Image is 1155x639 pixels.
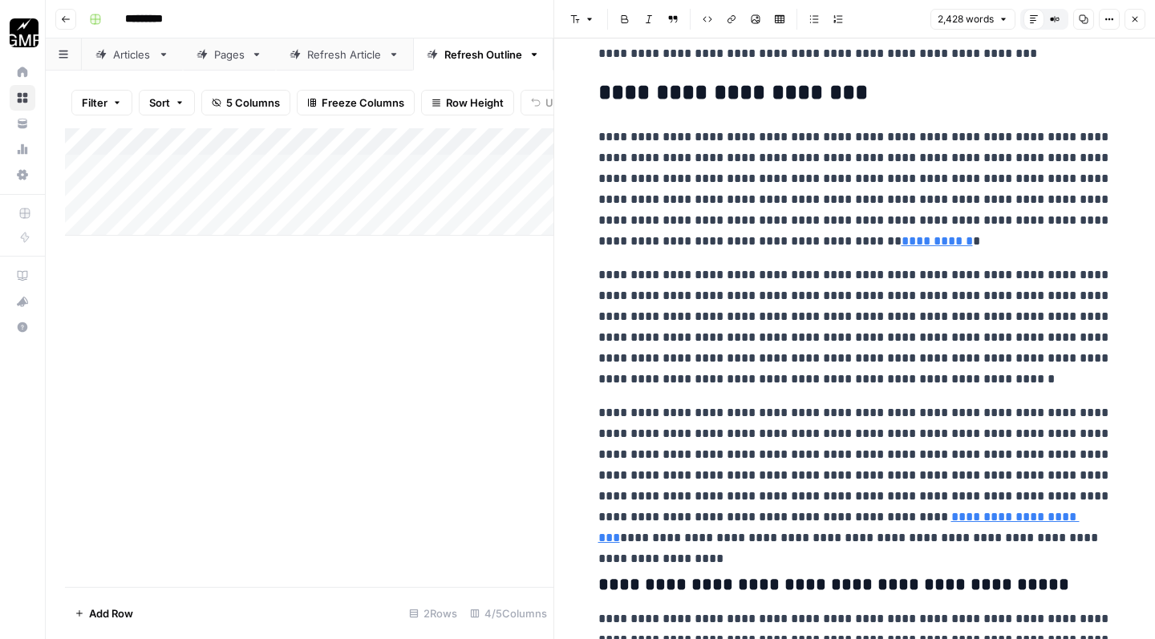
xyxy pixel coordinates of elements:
[10,59,35,85] a: Home
[10,314,35,340] button: Help + Support
[545,95,573,111] span: Undo
[82,38,183,71] a: Articles
[89,605,133,621] span: Add Row
[139,90,195,115] button: Sort
[276,38,413,71] a: Refresh Article
[444,47,522,63] div: Refresh Outline
[464,601,553,626] div: 4/5 Columns
[201,90,290,115] button: 5 Columns
[10,136,35,162] a: Usage
[10,85,35,111] a: Browse
[10,263,35,289] a: AirOps Academy
[149,95,170,111] span: Sort
[214,47,245,63] div: Pages
[10,18,38,47] img: Growth Marketing Pro Logo
[183,38,276,71] a: Pages
[297,90,415,115] button: Freeze Columns
[10,13,35,53] button: Workspace: Growth Marketing Pro
[938,12,994,26] span: 2,428 words
[413,38,553,71] a: Refresh Outline
[446,95,504,111] span: Row Height
[10,111,35,136] a: Your Data
[71,90,132,115] button: Filter
[82,95,107,111] span: Filter
[226,95,280,111] span: 5 Columns
[10,289,35,314] button: What's new?
[521,90,583,115] button: Undo
[322,95,404,111] span: Freeze Columns
[403,601,464,626] div: 2 Rows
[113,47,152,63] div: Articles
[10,289,34,313] div: What's new?
[307,47,382,63] div: Refresh Article
[10,162,35,188] a: Settings
[930,9,1015,30] button: 2,428 words
[65,601,143,626] button: Add Row
[421,90,514,115] button: Row Height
